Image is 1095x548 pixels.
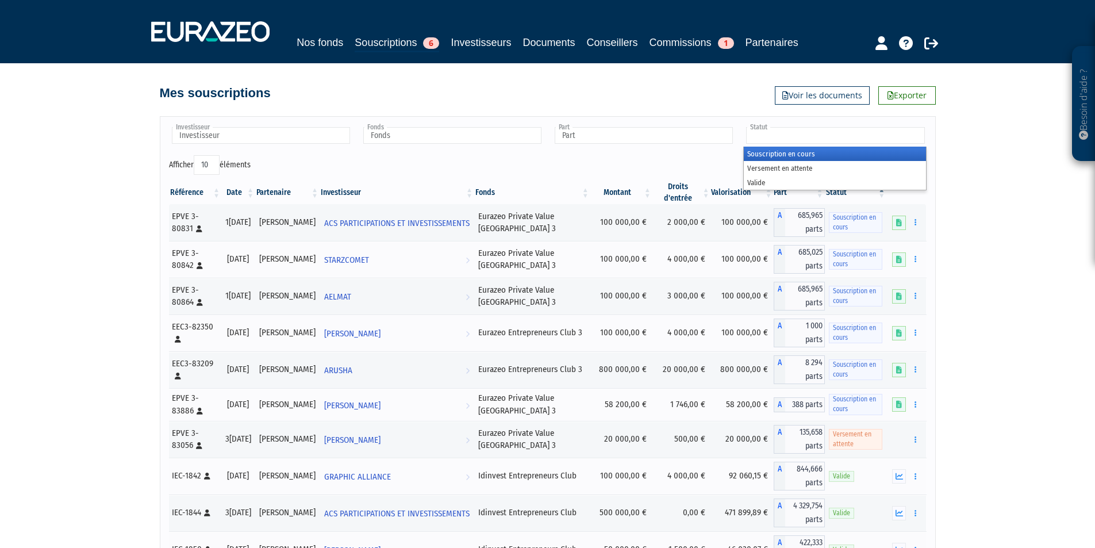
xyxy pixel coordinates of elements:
div: Eurazeo Private Value [GEOGRAPHIC_DATA] 3 [478,392,586,417]
i: Voir l'investisseur [466,323,470,344]
span: Souscription en cours [829,286,883,306]
div: 1[DATE] [225,216,251,228]
span: Souscription en cours [829,212,883,233]
a: Nos fonds [297,35,343,51]
td: [PERSON_NAME] [255,458,320,495]
td: [PERSON_NAME] [255,278,320,315]
td: [PERSON_NAME] [255,421,320,458]
span: 388 parts [785,397,825,412]
td: [PERSON_NAME] [255,495,320,531]
td: [PERSON_NAME] [255,351,320,388]
a: GRAPHIC ALLIANCE [320,465,474,488]
i: [Français] Personne physique [196,442,202,449]
span: Versement en attente [829,429,883,450]
div: EPVE 3-83886 [172,392,217,417]
td: 4 000,00 € [652,458,711,495]
span: 685,965 parts [785,282,825,311]
td: [PERSON_NAME] [255,315,320,351]
span: A [774,355,785,384]
a: Partenaires [746,35,798,51]
a: STARZCOMET [320,248,474,271]
i: [Français] Personne physique [196,225,202,232]
td: 58 200,00 € [711,388,774,421]
th: Part: activer pour trier la colonne par ordre croissant [774,181,825,204]
div: A - Eurazeo Private Value Europe 3 [774,397,825,412]
div: Eurazeo Entrepreneurs Club 3 [478,327,586,339]
div: [DATE] [225,253,251,265]
th: Référence : activer pour trier la colonne par ordre croissant [169,181,221,204]
span: Souscription en cours [829,394,883,415]
div: A - Eurazeo Private Value Europe 3 [774,208,825,237]
td: 500,00 € [652,421,711,458]
div: EEC3-83209 [172,358,217,382]
td: 100 000,00 € [590,315,652,351]
div: Eurazeo Entrepreneurs Club 3 [478,363,586,375]
div: A - Eurazeo Entrepreneurs Club 3 [774,355,825,384]
div: [DATE] [225,327,251,339]
a: ACS PARTICIPATIONS ET INVESTISSEMENTS [320,501,474,524]
td: 100 000,00 € [590,278,652,315]
span: 6 [423,37,439,49]
span: A [774,319,785,347]
li: Souscription en cours [744,147,925,161]
p: Besoin d'aide ? [1077,52,1090,156]
li: Versement en attente [744,161,925,175]
td: 20 000,00 € [652,351,711,388]
img: 1732889491-logotype_eurazeo_blanc_rvb.png [151,21,270,42]
div: EPVE 3-83056 [172,427,217,452]
div: A - Eurazeo Private Value Europe 3 [774,282,825,311]
th: Statut : activer pour trier la colonne par ordre d&eacute;croissant [825,181,887,204]
th: Partenaire: activer pour trier la colonne par ordre croissant [255,181,320,204]
div: Eurazeo Private Value [GEOGRAPHIC_DATA] 3 [478,284,586,309]
a: AELMAT [320,285,474,308]
div: Eurazeo Private Value [GEOGRAPHIC_DATA] 3 [478,427,586,452]
td: 800 000,00 € [590,351,652,388]
td: 4 000,00 € [652,241,711,278]
span: ARUSHA [324,360,352,381]
div: 1[DATE] [225,290,251,302]
i: [Français] Personne physique [204,473,210,480]
td: 0,00 € [652,495,711,531]
div: A - Eurazeo Private Value Europe 3 [774,245,825,274]
span: 135,658 parts [785,425,825,454]
i: [Français] Personne physique [197,408,203,415]
td: 100 000,00 € [590,458,652,495]
span: A [774,462,785,490]
span: 685,025 parts [785,245,825,274]
div: 3[DATE] [225,507,251,519]
div: EEC3-82350 [172,321,217,346]
td: 2 000,00 € [652,204,711,241]
div: Idinvest Entrepreneurs Club [478,470,586,482]
a: Souscriptions6 [355,35,439,52]
span: ACS PARTICIPATIONS ET INVESTISSEMENTS [324,213,470,234]
th: Date: activer pour trier la colonne par ordre croissant [221,181,255,204]
a: ACS PARTICIPATIONS ET INVESTISSEMENTS [320,211,474,234]
div: Eurazeo Private Value [GEOGRAPHIC_DATA] 3 [478,247,586,272]
div: 3[DATE] [225,433,251,445]
td: 4 000,00 € [652,315,711,351]
span: 685,965 parts [785,208,825,237]
td: 100 000,00 € [711,315,774,351]
span: Valide [829,508,854,519]
div: [DATE] [225,363,251,375]
td: [PERSON_NAME] [255,204,320,241]
i: Voir l'investisseur [466,234,470,255]
span: AELMAT [324,286,351,308]
div: EPVE 3-80842 [172,247,217,272]
td: 20 000,00 € [711,421,774,458]
th: Fonds: activer pour trier la colonne par ordre croissant [474,181,590,204]
span: 1 [718,37,734,49]
a: Commissions1 [650,35,734,51]
span: A [774,499,785,527]
li: Valide [744,175,925,190]
td: [PERSON_NAME] [255,388,320,421]
i: [Français] Personne physique [175,373,181,380]
i: Voir l'investisseur [466,430,470,451]
div: IEC-1842 [172,470,217,482]
th: Droits d'entrée: activer pour trier la colonne par ordre croissant [652,181,711,204]
label: Afficher éléments [169,155,251,175]
div: EPVE 3-80831 [172,210,217,235]
i: [Français] Personne physique [197,299,203,306]
td: 20 000,00 € [590,421,652,458]
span: Souscription en cours [829,323,883,343]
